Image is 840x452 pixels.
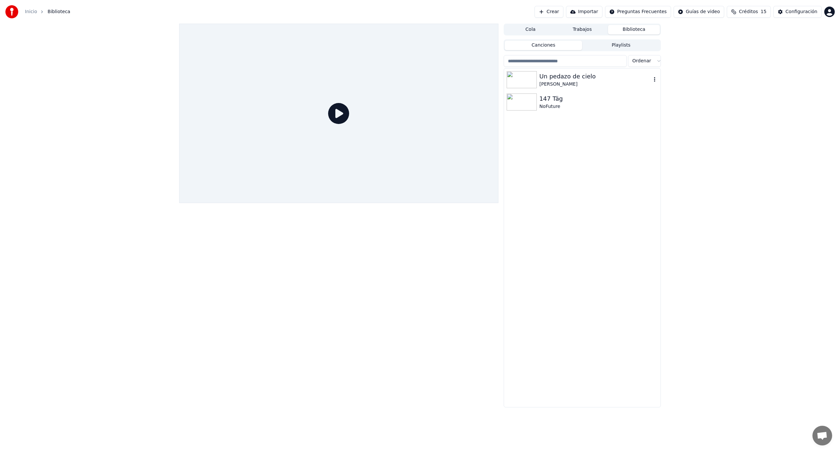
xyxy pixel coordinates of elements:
[761,9,766,15] span: 15
[505,41,582,50] button: Canciones
[539,94,658,103] div: 147 Täg
[535,6,563,18] button: Crear
[48,9,70,15] span: Biblioteca
[605,6,671,18] button: Preguntas Frecuentes
[812,426,832,445] a: Chat abierto
[727,6,771,18] button: Créditos15
[25,9,70,15] nav: breadcrumb
[505,25,556,34] button: Cola
[608,25,660,34] button: Biblioteca
[739,9,758,15] span: Créditos
[556,25,608,34] button: Trabajos
[786,9,817,15] div: Configuración
[539,81,651,88] div: [PERSON_NAME]
[5,5,18,18] img: youka
[25,9,37,15] a: Inicio
[632,58,651,64] span: Ordenar
[539,72,651,81] div: Un pedazo de cielo
[582,41,660,50] button: Playlists
[566,6,602,18] button: Importar
[674,6,724,18] button: Guías de video
[539,103,658,110] div: NoFuture
[773,6,822,18] button: Configuración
